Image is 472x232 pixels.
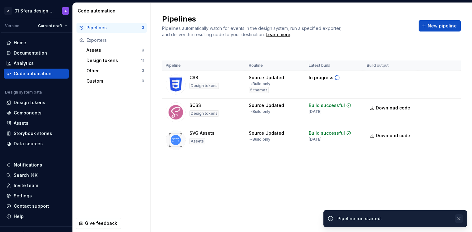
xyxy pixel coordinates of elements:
[367,102,414,114] a: Download code
[14,162,42,168] div: Notifications
[4,58,69,68] a: Analytics
[14,172,37,178] div: Search ⌘K
[189,138,205,144] div: Assets
[266,31,290,38] a: Learn more
[5,23,19,28] div: Version
[4,191,69,201] a: Settings
[419,20,461,31] button: New pipeline
[14,50,47,56] div: Documentation
[249,75,284,81] div: Source Updated
[189,83,219,89] div: Design tokens
[250,88,268,93] span: 5 themes
[162,26,343,37] span: Pipelines automatically watch for events in the design system, run a specified exporter, and deli...
[4,108,69,118] a: Components
[142,79,144,84] div: 0
[86,47,142,53] div: Assets
[86,25,142,31] div: Pipelines
[14,99,45,106] div: Design tokens
[86,78,142,84] div: Custom
[84,56,147,65] button: Design tokens11
[189,75,198,81] div: CSS
[14,130,52,137] div: Storybook stories
[84,76,147,86] button: Custom0
[4,98,69,108] a: Design tokens
[249,81,270,86] div: → Build only
[4,7,12,15] div: A
[86,37,144,43] div: Exporters
[249,130,284,136] div: Source Updated
[78,8,148,14] div: Code automation
[76,23,147,33] button: Pipelines3
[4,38,69,48] a: Home
[142,48,144,53] div: 8
[35,22,70,30] button: Current draft
[5,90,42,95] div: Design system data
[14,193,32,199] div: Settings
[142,25,144,30] div: 3
[14,60,34,66] div: Analytics
[337,215,451,222] div: Pipeline run started.
[249,102,284,109] div: Source Updated
[249,137,270,142] div: → Build only
[428,23,457,29] span: New pipeline
[142,68,144,73] div: 3
[376,133,410,139] span: Download code
[86,57,141,64] div: Design tokens
[38,23,62,28] span: Current draft
[85,220,117,226] span: Give feedback
[4,181,69,191] a: Invite team
[309,75,333,81] div: In progress
[162,14,411,24] h2: Pipelines
[249,109,270,114] div: → Build only
[84,45,147,55] button: Assets8
[14,70,52,77] div: Code automation
[14,203,49,209] div: Contact support
[4,139,69,149] a: Data sources
[14,141,43,147] div: Data sources
[4,160,69,170] button: Notifications
[309,130,345,136] div: Build successful
[76,218,121,229] button: Give feedback
[162,60,245,71] th: Pipeline
[4,201,69,211] button: Contact support
[4,211,69,221] button: Help
[367,130,414,141] a: Download code
[14,110,42,116] div: Components
[86,68,142,74] div: Other
[309,137,322,142] div: [DATE]
[4,48,69,58] a: Documentation
[14,182,38,189] div: Invite team
[64,8,67,13] div: A
[376,105,410,111] span: Download code
[309,102,345,109] div: Build successful
[14,213,24,220] div: Help
[189,110,219,117] div: Design tokens
[245,60,305,71] th: Routine
[141,58,144,63] div: 11
[189,130,214,136] div: SVG Assets
[14,120,28,126] div: Assets
[14,40,26,46] div: Home
[1,4,71,17] button: A01 Sfera design systemA
[4,69,69,79] a: Code automation
[309,109,322,114] div: [DATE]
[4,170,69,180] button: Search ⌘K
[305,60,363,71] th: Latest build
[189,102,201,109] div: SCSS
[4,118,69,128] a: Assets
[265,32,291,37] span: .
[14,8,54,14] div: 01 Sfera design system
[4,128,69,138] a: Storybook stories
[363,60,418,71] th: Build output
[84,66,147,76] button: Other3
